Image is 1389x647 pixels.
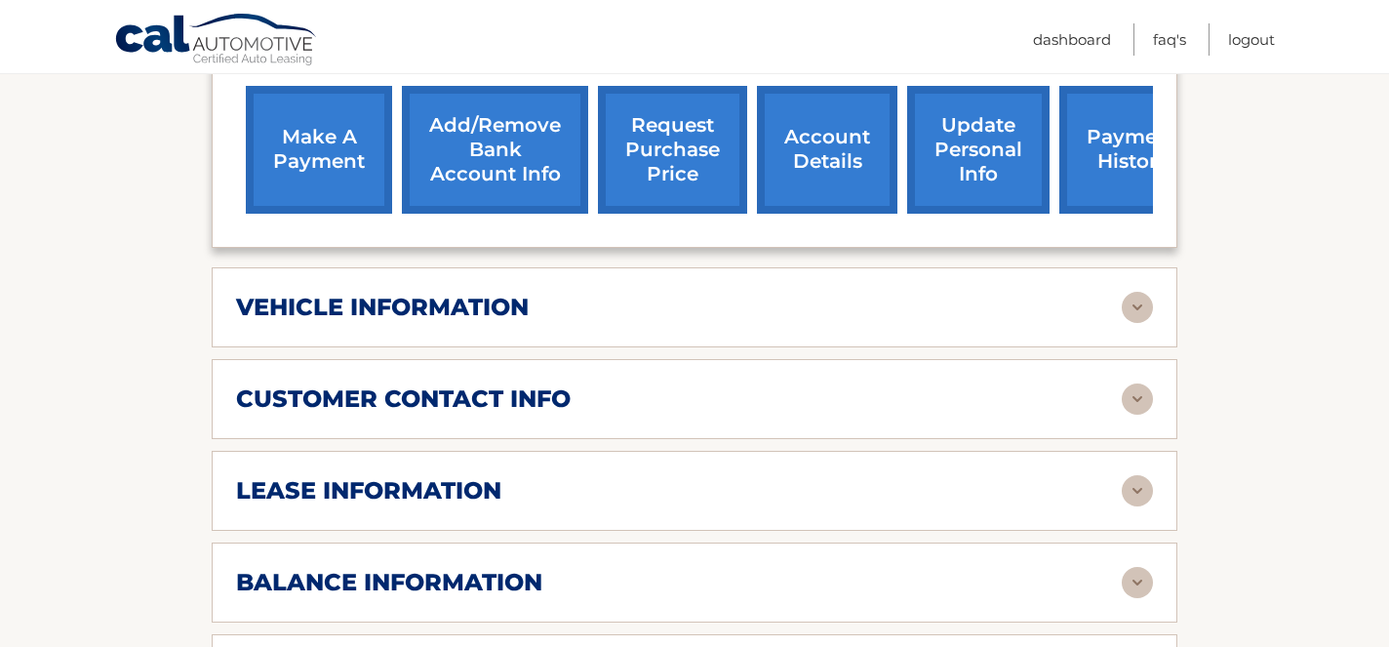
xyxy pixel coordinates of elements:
a: Cal Automotive [114,13,319,69]
h2: lease information [236,476,501,505]
h2: balance information [236,568,542,597]
img: accordion-rest.svg [1122,567,1153,598]
img: accordion-rest.svg [1122,292,1153,323]
a: account details [757,86,897,214]
a: Dashboard [1033,23,1111,56]
a: request purchase price [598,86,747,214]
h2: vehicle information [236,293,529,322]
a: Add/Remove bank account info [402,86,588,214]
a: Logout [1228,23,1275,56]
img: accordion-rest.svg [1122,475,1153,506]
a: FAQ's [1153,23,1186,56]
h2: customer contact info [236,384,571,414]
a: payment history [1059,86,1206,214]
img: accordion-rest.svg [1122,384,1153,415]
a: update personal info [907,86,1050,214]
a: make a payment [246,86,392,214]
